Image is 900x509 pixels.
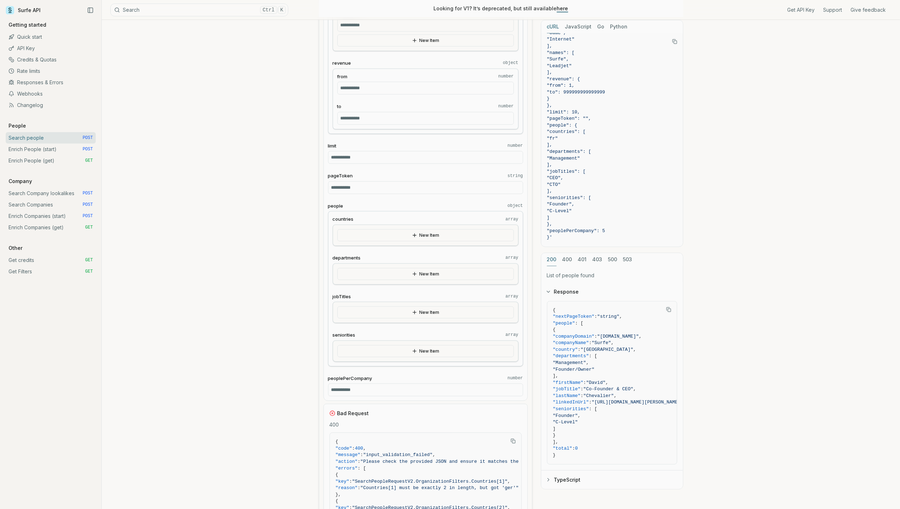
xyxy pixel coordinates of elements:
span: : [595,314,598,319]
span: "departments" [553,353,589,359]
span: "country" [553,347,578,352]
span: "reason" [336,485,358,491]
span: , [611,340,614,345]
span: "revenue": { [547,76,580,82]
span: "Leadjet" [547,63,572,69]
span: POST [83,135,93,141]
span: } [553,433,556,438]
span: peoplePerCompany [328,375,372,382]
code: array [505,255,518,261]
p: Company [6,178,35,185]
div: Bad Request [330,410,522,417]
span: , [586,360,589,365]
button: SearchCtrlK [110,4,288,16]
span: : [ [358,466,366,471]
span: "Founder", [547,202,575,207]
span: "David" [586,380,606,385]
button: 403 [593,253,602,266]
button: Go [598,20,605,33]
span: ] [553,426,556,432]
div: Response [541,301,683,471]
span: pageToken [328,172,353,179]
a: Webhooks [6,88,96,100]
a: Surfe API [6,5,41,16]
span: }, [336,492,341,497]
span: POST [83,191,93,196]
button: New Item [337,268,514,280]
span: "SaaS", [547,30,567,36]
span: ], [547,188,553,194]
kbd: Ctrl [260,6,277,14]
span: "errors" [336,466,358,471]
span: { [336,498,338,504]
span: POST [83,146,93,152]
span: "companyName" [553,340,589,345]
a: Rate limits [6,65,96,77]
a: Responses & Errors [6,77,96,88]
a: Get Filters GET [6,266,96,277]
button: 400 [562,253,572,266]
span: , [639,334,642,339]
span: "SearchPeopleRequestV2.OrganizationFilters.Countries[1]" [352,479,507,484]
code: string [507,173,523,179]
span: ], [547,142,553,148]
span: "total" [553,446,573,451]
span: "input_validation_failed" [363,452,433,457]
span: people [328,203,343,209]
button: TypeScript [541,471,683,489]
button: cURL [547,20,559,33]
code: number [498,103,514,109]
button: 200 [547,253,557,266]
span: seniorities [333,332,356,338]
kbd: K [278,6,286,14]
span: ], [547,70,553,75]
span: "Founder/Owner" [553,367,595,372]
span: , [633,347,636,352]
span: ], [553,373,559,379]
span: GET [85,158,93,164]
button: Copy Text [508,436,519,446]
button: New Item [337,306,514,318]
code: array [505,332,518,338]
span: revenue [333,60,351,66]
span: "CTO" [547,182,561,187]
span: to [337,103,342,110]
span: GET [85,225,93,230]
a: Search Companies POST [6,199,96,210]
span: 0 [575,446,578,451]
span: GET [85,269,93,274]
span: "linkedInUrl" [553,400,589,405]
p: List of people found [547,272,677,279]
span: ], [547,43,553,49]
span: GET [85,257,93,263]
span: , [363,446,366,451]
a: Search Company lookalikes POST [6,188,96,199]
p: Getting started [6,21,49,28]
button: New Item [337,345,514,357]
button: Copy Text [663,304,674,315]
a: Quick start [6,31,96,43]
button: New Item [337,229,514,241]
p: 400 [330,421,522,428]
span: : [583,380,586,385]
span: , [614,393,617,398]
span: : [589,340,592,345]
span: countries [333,216,354,223]
span: "seniorities": [ [547,195,591,200]
code: number [507,375,523,381]
span: "Surfe", [547,57,569,62]
span: : [589,400,592,405]
span: }' [547,235,553,240]
span: "lastName" [553,393,581,398]
button: Python [610,20,628,33]
span: : [595,334,598,339]
a: Enrich Companies (start) POST [6,210,96,222]
span: ] [547,215,550,220]
span: } [553,452,556,458]
span: , [433,452,436,457]
a: Give feedback [851,6,886,14]
span: : [358,485,360,491]
span: "Management" [547,156,580,161]
span: from [337,73,348,80]
span: "Co-Founder & CEO" [583,386,633,392]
